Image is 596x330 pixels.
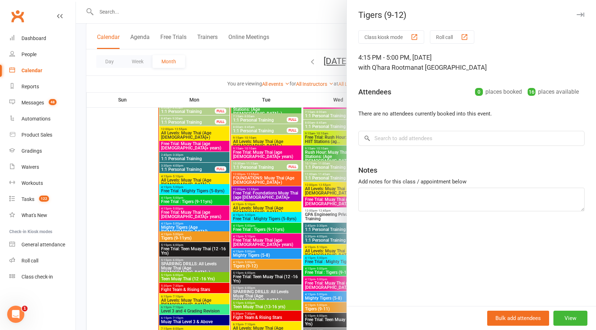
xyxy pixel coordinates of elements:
[21,212,47,218] div: What's New
[21,258,38,263] div: Roll call
[9,79,76,95] a: Reports
[9,237,76,253] a: General attendance kiosk mode
[358,131,585,146] input: Search to add attendees
[553,311,587,326] button: View
[21,242,65,247] div: General attendance
[21,116,50,122] div: Automations
[9,175,76,191] a: Workouts
[21,274,53,280] div: Class check-in
[21,68,42,73] div: Calendar
[9,46,76,63] a: People
[7,306,24,323] iframe: Intercom live chat
[9,143,76,159] a: Gradings
[347,10,596,20] div: Tigers (9-12)
[21,196,34,202] div: Tasks
[9,269,76,285] a: Class kiosk mode
[9,7,26,25] a: Clubworx
[358,30,424,44] button: Class kiosk mode
[9,191,76,207] a: Tasks 122
[9,127,76,143] a: Product Sales
[358,64,418,71] span: with Q'hara Rootman
[49,99,57,105] span: 48
[418,64,487,71] span: at [GEOGRAPHIC_DATA]
[21,100,44,105] div: Messages
[21,51,37,57] div: People
[475,87,522,97] div: places booked
[487,311,549,326] button: Bulk add attendees
[21,164,39,170] div: Waivers
[21,148,42,154] div: Gradings
[21,35,46,41] div: Dashboard
[9,63,76,79] a: Calendar
[358,53,585,73] div: 4:15 PM - 5:00 PM, [DATE]
[9,253,76,269] a: Roll call
[358,177,585,186] div: Add notes for this class / appointment below
[9,111,76,127] a: Automations
[21,84,39,89] div: Reports
[9,30,76,46] a: Dashboard
[358,165,377,175] div: Notes
[358,109,585,118] li: There are no attendees currently booked into this event.
[9,159,76,175] a: Waivers
[21,180,43,186] div: Workouts
[528,87,579,97] div: places available
[358,87,391,97] div: Attendees
[22,306,28,311] span: 1
[9,207,76,223] a: What's New
[9,95,76,111] a: Messages 48
[475,88,483,96] div: 0
[39,196,49,202] span: 122
[21,132,52,138] div: Product Sales
[528,88,536,96] div: 16
[430,30,474,44] button: Roll call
